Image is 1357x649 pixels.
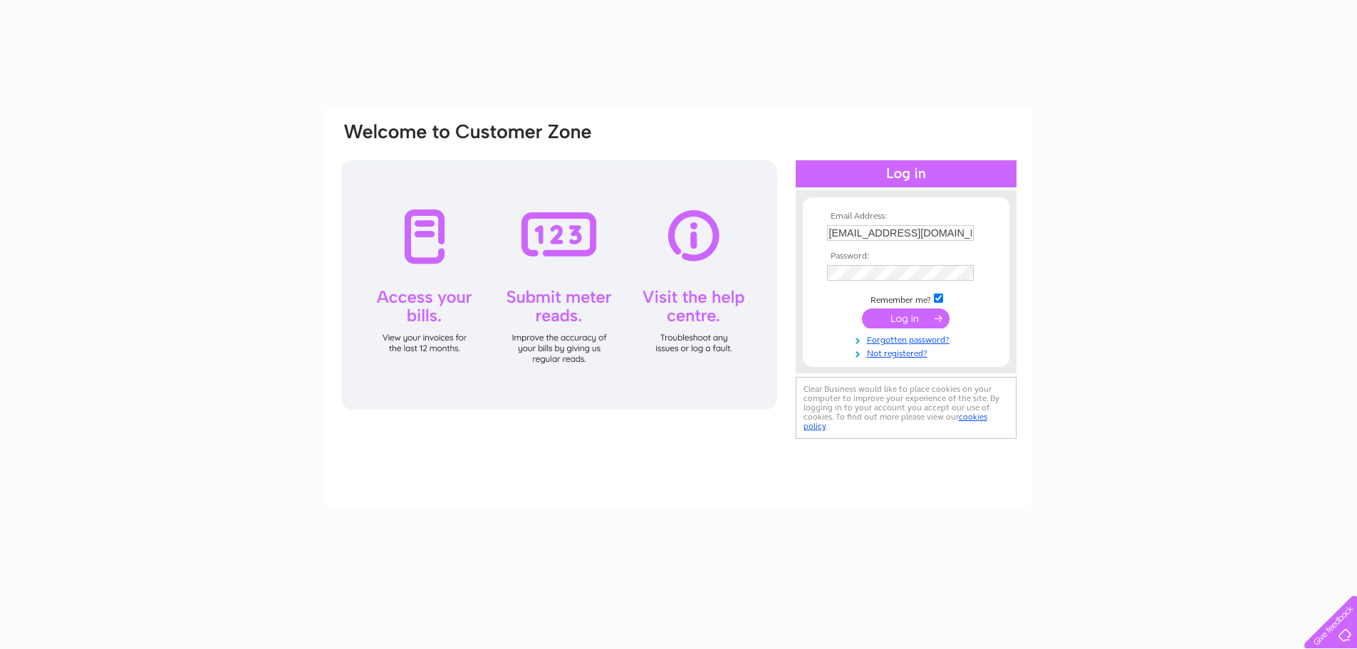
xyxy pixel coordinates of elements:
[796,377,1017,439] div: Clear Business would like to place cookies on your computer to improve your experience of the sit...
[823,251,989,261] th: Password:
[827,332,989,346] a: Forgotten password?
[823,212,989,222] th: Email Address:
[862,308,950,328] input: Submit
[827,346,989,359] a: Not registered?
[823,291,989,306] td: Remember me?
[804,412,987,431] a: cookies policy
